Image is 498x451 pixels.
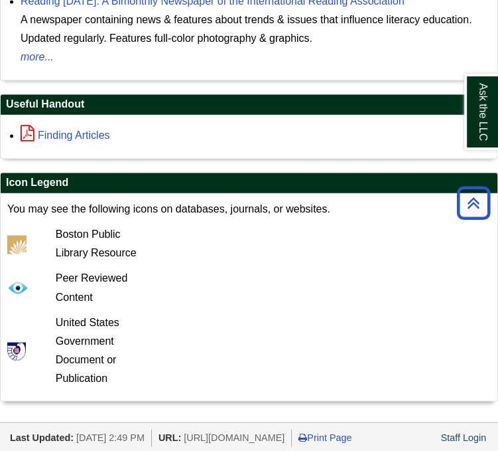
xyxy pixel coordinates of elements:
[21,130,110,141] a: Finding Articles
[56,269,149,306] p: Peer Reviewed Content
[21,11,491,48] div: A newspaper containing news & features about trends & issues that influence literacy education. U...
[21,48,491,66] a: more...
[440,432,486,442] a: Staff Login
[76,432,145,442] span: [DATE] 2:49 PM
[7,235,27,254] img: http://lgimages.s3.amazonaws.com/data/imagemanager/89541/bpl.png
[7,200,491,219] p: You may see the following icons on databases, journals, or websites.
[10,432,74,442] span: Last Updated:
[298,432,307,442] i: Print Page
[158,432,181,442] span: URL:
[56,225,149,262] p: Boston Public Library Resource
[7,277,29,298] img: http://lgimages.s3.amazonaws.com/data/imagemanager/89541/peer_review_icon.png
[184,432,284,442] span: [URL][DOMAIN_NAME]
[298,432,351,442] a: Print Page
[1,94,497,115] h2: Useful Handout
[452,194,495,212] a: Back to Top
[56,313,149,387] p: United States Government Document or Publication
[7,342,26,360] img: http://lgimages.s3.amazonaws.com/data/imagemanager/89541/government_document.jpg
[1,173,497,193] h2: Icon Legend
